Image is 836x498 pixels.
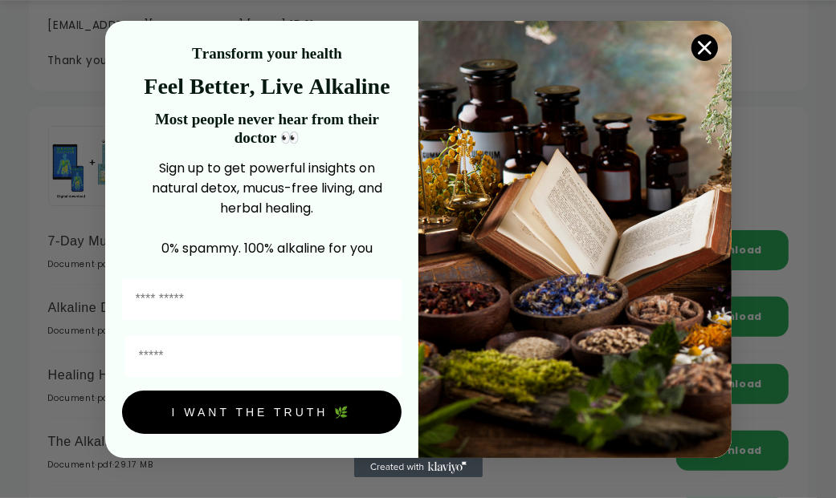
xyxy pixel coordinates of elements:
input: Email [125,336,402,377]
input: First Name [122,279,402,320]
img: 4a4a186a-b914-4224-87c7-990d8ecc9bca.jpeg [418,21,732,458]
a: Created with Klaviyo - opens in a new tab [354,458,483,477]
button: Close dialog [691,34,719,62]
strong: Feel Better, Live Alkaline [144,74,389,99]
strong: Transform your health [192,45,342,62]
strong: Most people never hear from their doctor 👀 [155,111,379,146]
p: 0% spammy. 100% alkaline for you [133,238,402,258]
p: Sign up to get powerful insights on natural detox, mucus-free living, and herbal healing. [133,158,402,218]
button: I WANT THE TRUTH 🌿 [122,391,402,434]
